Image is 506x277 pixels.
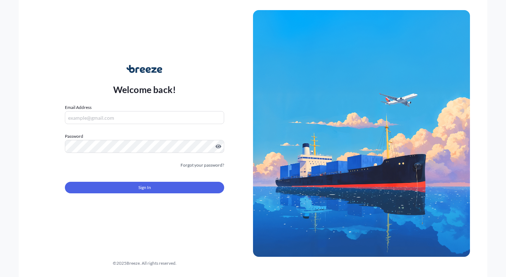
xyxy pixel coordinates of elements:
label: Email Address [65,104,92,111]
p: Welcome back! [113,84,176,95]
button: Sign In [65,182,224,193]
button: Show password [216,144,221,149]
input: example@gmail.com [65,111,224,124]
span: Sign In [138,184,151,191]
label: Password [65,133,224,140]
a: Forgot your password? [181,162,224,169]
img: Ship illustration [253,10,470,257]
div: © 2025 Breeze. All rights reserved. [36,260,253,267]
